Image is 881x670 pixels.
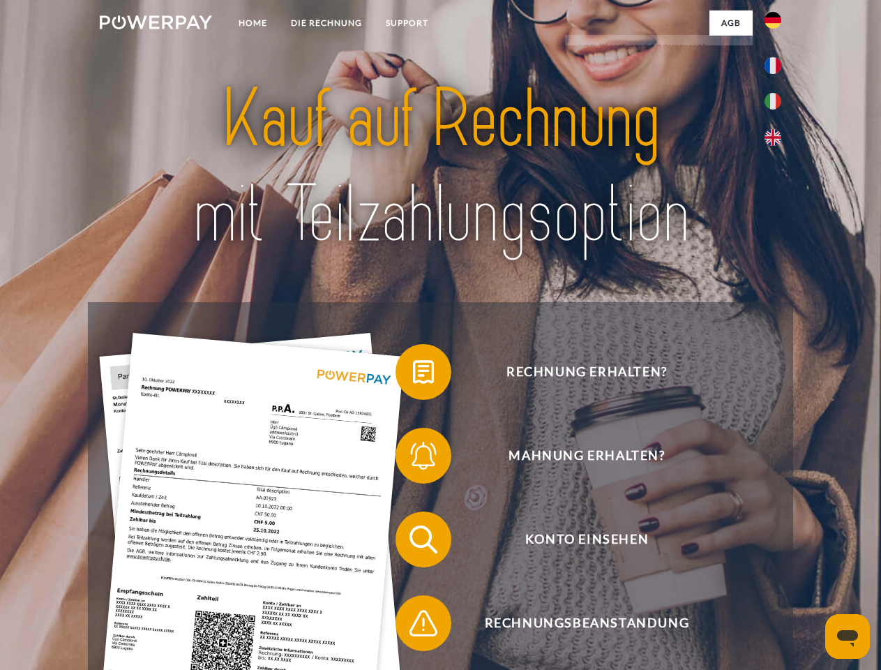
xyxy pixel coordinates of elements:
[396,595,758,651] button: Rechnungsbeanstandung
[416,428,758,484] span: Mahnung erhalten?
[416,344,758,400] span: Rechnung erhalten?
[825,614,870,659] iframe: Schaltfläche zum Öffnen des Messaging-Fensters
[765,12,781,29] img: de
[396,512,758,567] button: Konto einsehen
[406,355,441,389] img: qb_bill.svg
[416,595,758,651] span: Rechnungsbeanstandung
[406,438,441,473] img: qb_bell.svg
[100,15,212,29] img: logo-powerpay-white.svg
[709,10,753,36] a: agb
[565,35,753,60] a: AGB (Kauf auf Rechnung)
[765,93,781,110] img: it
[133,67,748,267] img: title-powerpay_de.svg
[227,10,279,36] a: Home
[279,10,374,36] a: DIE RECHNUNG
[374,10,440,36] a: SUPPORT
[416,512,758,567] span: Konto einsehen
[396,344,758,400] button: Rechnung erhalten?
[406,522,441,557] img: qb_search.svg
[765,57,781,74] img: fr
[765,129,781,146] img: en
[406,606,441,641] img: qb_warning.svg
[396,428,758,484] button: Mahnung erhalten?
